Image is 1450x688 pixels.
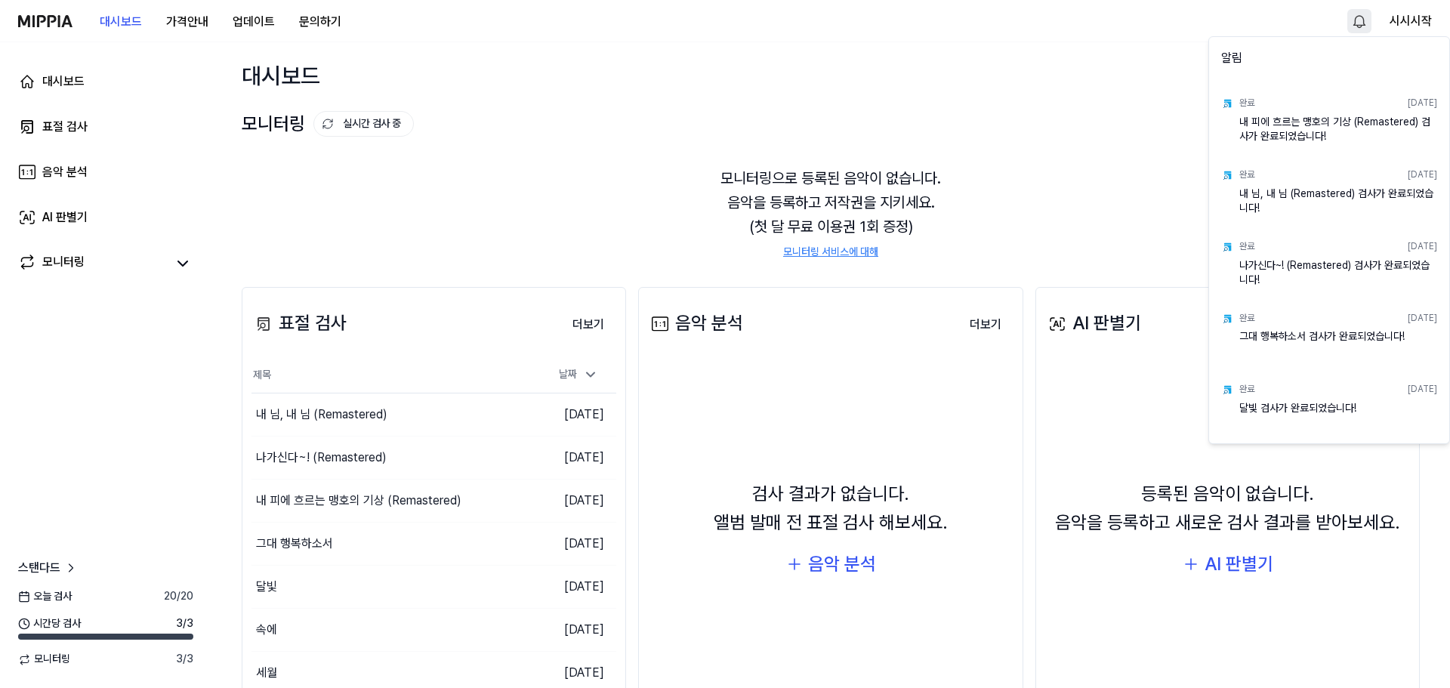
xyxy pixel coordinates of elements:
[1221,313,1233,325] img: test result icon
[1408,168,1437,181] div: [DATE]
[1239,312,1254,325] div: 완료
[1239,401,1437,431] div: 달빛 검사가 완료되었습니다!
[1239,115,1437,145] div: 내 피에 흐르는 맹호의 기상 (Remastered) 검사가 완료되었습니다!
[1408,383,1437,396] div: [DATE]
[1408,97,1437,110] div: [DATE]
[1221,169,1233,181] img: test result icon
[1221,384,1233,396] img: test result icon
[1239,240,1254,253] div: 완료
[1239,187,1437,217] div: 내 님, 내 님 (Remastered) 검사가 완료되었습니다!
[1212,40,1446,82] div: 알림
[1221,241,1233,253] img: test result icon
[1408,240,1437,253] div: [DATE]
[1408,312,1437,325] div: [DATE]
[1239,329,1437,359] div: 그대 행복하소서 검사가 완료되었습니다!
[1221,97,1233,110] img: test result icon
[1239,383,1254,396] div: 완료
[1239,168,1254,181] div: 완료
[1239,97,1254,110] div: 완료
[1239,258,1437,288] div: 나가신다~! (Remastered) 검사가 완료되었습니다!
